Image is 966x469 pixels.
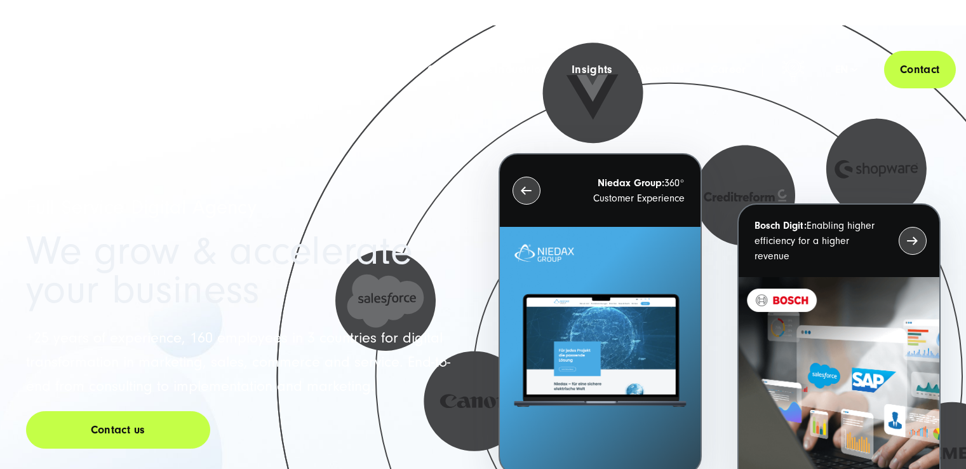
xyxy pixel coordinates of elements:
[711,64,746,76] a: Career
[26,57,139,83] img: SUNZINET Full Service Digital Agentur
[835,64,857,76] div: en
[598,177,664,189] strong: Niedax Group:
[884,51,956,88] a: Contact
[638,64,685,76] a: About Us
[427,64,546,76] a: Customers & Industries
[755,220,807,231] strong: Bosch Digit:
[275,64,318,76] a: Services
[26,411,210,449] a: Contact us
[26,196,257,219] span: Full Service Digital Agency
[26,228,413,313] span: We grow & accelerate your business
[26,326,468,398] p: +25 years of experience, 160 employees in 3 countries for digital transformation in marketing, sa...
[572,64,613,76] a: Insights
[755,218,876,264] p: Enabling higher efficiency for a higher revenue
[343,64,402,76] a: Technology
[563,175,685,206] p: 360° Customer Experience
